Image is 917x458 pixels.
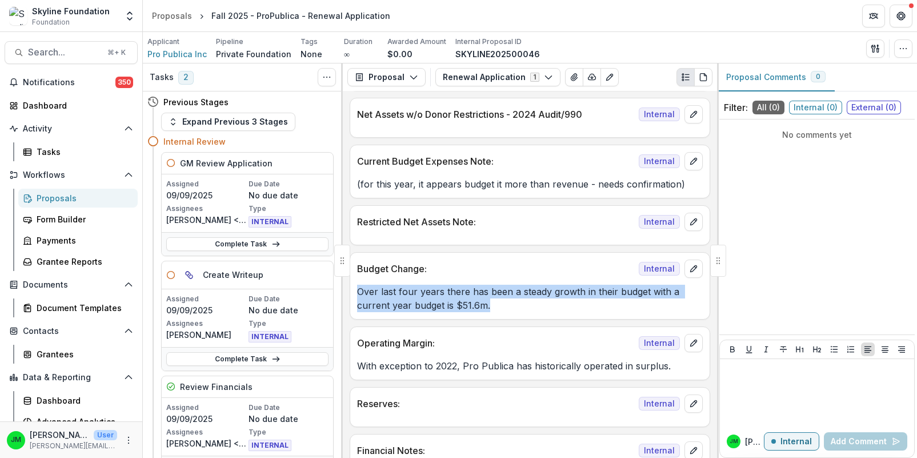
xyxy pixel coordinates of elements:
[28,47,101,58] span: Search...
[357,154,634,168] p: Current Budget Expenses Note:
[166,304,246,316] p: 09/09/2025
[639,107,680,121] span: Internal
[37,256,129,268] div: Grantee Reports
[147,48,207,60] a: Pro Publica Inc
[684,105,703,124] button: edit
[357,359,703,373] p: With exception to 2022, Pro Publica has historically operated in surplus.
[861,342,875,356] button: Align Left
[166,294,246,304] p: Assigned
[32,5,110,17] div: Skyline Foundation
[18,231,138,250] a: Payments
[435,68,560,86] button: Renewal Application1
[357,444,634,457] p: Financial Notes:
[724,101,748,114] p: Filter:
[178,71,194,85] span: 2
[742,342,756,356] button: Underline
[759,342,773,356] button: Italicize
[357,215,634,229] p: Restricted Net Assets Note:
[455,48,540,60] p: SKYLINE202500046
[639,154,680,168] span: Internal
[357,262,634,276] p: Budget Change:
[347,68,426,86] button: Proposal
[249,189,329,201] p: No due date
[249,318,329,329] p: Type
[30,441,117,451] p: [PERSON_NAME][EMAIL_ADDRESS][DOMAIN_NAME]
[301,37,318,47] p: Tags
[694,68,712,86] button: PDF view
[5,96,138,115] a: Dashboard
[147,7,197,24] a: Proposals
[37,213,129,225] div: Form Builder
[844,342,858,356] button: Ordered List
[357,177,703,191] p: (for this year, it appears budget it more than revenue - needs confirmation)
[18,210,138,229] a: Form Builder
[249,294,329,304] p: Due Date
[776,342,790,356] button: Strike
[5,166,138,184] button: Open Workflows
[357,397,634,411] p: Reserves:
[639,336,680,350] span: Internal
[249,413,329,425] p: No due date
[847,101,901,114] span: External ( 0 )
[18,412,138,431] a: Advanced Analytics
[37,348,129,360] div: Grantees
[94,430,117,440] p: User
[147,37,179,47] p: Applicant
[23,78,115,87] span: Notifications
[18,252,138,271] a: Grantee Reports
[163,96,229,108] h4: Previous Stages
[23,326,119,336] span: Contacts
[216,37,243,47] p: Pipeline
[387,37,446,47] p: Awarded Amount
[249,427,329,437] p: Type
[122,5,138,27] button: Open entity switcher
[23,124,119,134] span: Activity
[5,322,138,340] button: Open Contacts
[249,304,329,316] p: No due date
[895,342,908,356] button: Align Right
[249,204,329,214] p: Type
[166,318,246,329] p: Assignees
[23,373,119,383] span: Data & Reporting
[730,439,738,444] div: Jenny Montoya
[211,10,390,22] div: Fall 2025 - ProPublica - Renewal Application
[862,5,885,27] button: Partners
[180,266,198,284] button: View dependent tasks
[357,107,634,121] p: Net Assets w/o Donor Restrictions - 2024 Audit/990
[37,395,129,407] div: Dashboard
[150,73,174,82] h3: Tasks
[793,342,807,356] button: Heading 1
[11,436,21,444] div: Jenny Montoya
[37,234,129,246] div: Payments
[780,437,812,447] p: Internal
[166,413,246,425] p: 09/09/2025
[724,129,910,141] p: No comments yet
[684,334,703,352] button: edit
[764,432,819,451] button: Internal
[30,429,89,441] p: [PERSON_NAME]
[249,403,329,413] p: Due Date
[18,345,138,364] a: Grantees
[18,298,138,317] a: Document Templates
[163,136,226,148] h4: Internal Review
[37,146,129,158] div: Tasks
[249,331,291,342] span: INTERNAL
[344,48,350,60] p: ∞
[18,189,138,208] a: Proposals
[166,237,329,251] a: Complete Task
[5,120,138,138] button: Open Activity
[639,397,680,411] span: Internal
[5,276,138,294] button: Open Documents
[180,381,253,393] h5: Review Financials
[166,437,246,449] p: [PERSON_NAME] <[PERSON_NAME][EMAIL_ADDRESS][DOMAIN_NAME]>
[180,157,273,169] h5: GM Review Application
[639,215,680,229] span: Internal
[676,68,695,86] button: Plaintext view
[9,7,27,25] img: Skyline Foundation
[824,432,907,451] button: Add Comment
[37,302,129,314] div: Document Templates
[115,77,133,88] span: 350
[357,336,634,350] p: Operating Margin:
[23,170,119,180] span: Workflows
[5,368,138,387] button: Open Data & Reporting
